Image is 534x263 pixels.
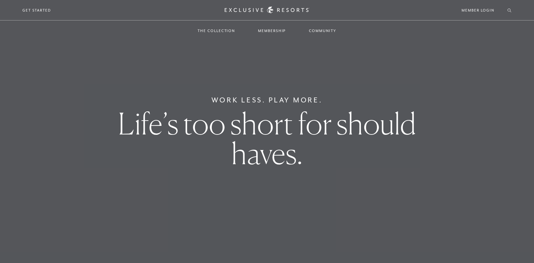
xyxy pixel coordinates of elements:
[462,7,494,13] a: Member Login
[94,109,441,168] h1: Life’s too short for should haves.
[211,95,323,105] h6: Work Less. Play More.
[302,21,343,40] a: Community
[22,7,51,13] a: Get Started
[251,21,292,40] a: Membership
[191,21,242,40] a: The Collection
